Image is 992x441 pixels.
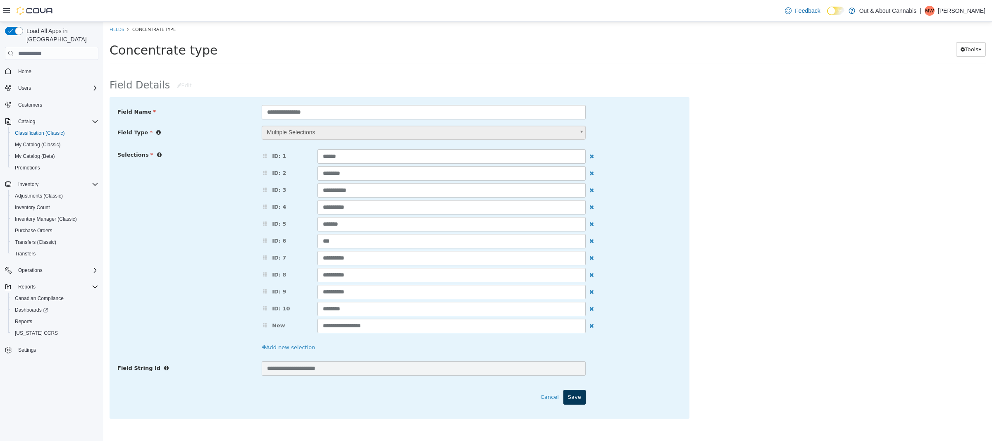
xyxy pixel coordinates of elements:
[159,104,471,117] span: Multiple Selections
[169,131,183,137] span: ID: 1
[12,191,98,201] span: Adjustments (Classic)
[18,102,42,108] span: Customers
[15,141,61,148] span: My Catalog (Classic)
[14,130,50,136] span: Selections
[169,216,183,222] span: ID: 6
[8,304,102,316] a: Dashboards
[12,151,58,161] a: My Catalog (Beta)
[925,6,935,16] div: Mark Wolk
[15,193,63,199] span: Adjustments (Classic)
[15,318,32,325] span: Reports
[15,295,64,302] span: Canadian Compliance
[15,282,39,292] button: Reports
[15,66,98,76] span: Home
[15,130,65,136] span: Classification (Classic)
[12,249,98,259] span: Transfers
[827,15,827,16] span: Dark Mode
[12,140,98,150] span: My Catalog (Classic)
[12,191,66,201] a: Adjustments (Classic)
[12,163,98,173] span: Promotions
[15,227,52,234] span: Purchase Orders
[12,128,68,138] a: Classification (Classic)
[8,139,102,150] button: My Catalog (Classic)
[169,233,183,239] span: ID: 7
[5,62,98,377] nav: Complex example
[15,164,40,171] span: Promotions
[15,282,98,292] span: Reports
[460,368,482,383] button: Save
[6,4,21,10] a: Fields
[15,265,46,275] button: Operations
[18,347,36,353] span: Settings
[23,27,98,43] span: Load All Apps in [GEOGRAPHIC_DATA]
[920,6,921,16] p: |
[169,300,182,307] span: New
[938,6,985,16] p: [PERSON_NAME]
[15,345,39,355] a: Settings
[169,199,183,205] span: ID: 5
[8,327,102,339] button: [US_STATE] CCRS
[15,83,34,93] button: Users
[827,7,844,15] input: Dark Mode
[169,250,183,256] span: ID: 8
[12,151,98,161] span: My Catalog (Beta)
[2,99,102,111] button: Customers
[18,284,36,290] span: Reports
[12,237,60,247] a: Transfers (Classic)
[14,107,49,114] span: Field Type
[8,162,102,174] button: Promotions
[8,248,102,260] button: Transfers
[15,100,98,110] span: Customers
[12,226,56,236] a: Purchase Orders
[15,179,42,189] button: Inventory
[12,249,39,259] a: Transfers
[2,281,102,293] button: Reports
[12,214,98,224] span: Inventory Manager (Classic)
[12,237,98,247] span: Transfers (Classic)
[18,85,31,91] span: Users
[15,179,98,189] span: Inventory
[169,267,183,273] span: ID: 9
[2,179,102,190] button: Inventory
[158,104,482,118] a: Multiple Selections
[12,226,98,236] span: Purchase Orders
[8,213,102,225] button: Inventory Manager (Classic)
[12,203,53,212] a: Inventory Count
[15,100,45,110] a: Customers
[2,116,102,127] button: Catalog
[2,82,102,94] button: Users
[8,127,102,139] button: Classification (Classic)
[8,316,102,327] button: Reports
[433,368,460,383] button: Cancel
[18,181,38,188] span: Inventory
[925,6,934,16] span: MW
[12,317,98,327] span: Reports
[782,2,823,19] a: Feedback
[15,250,36,257] span: Transfers
[12,203,98,212] span: Inventory Count
[14,343,57,349] span: Field String Id
[853,20,882,35] button: Tools
[12,163,43,173] a: Promotions
[15,83,98,93] span: Users
[12,214,80,224] a: Inventory Manager (Classic)
[8,150,102,162] button: My Catalog (Beta)
[15,345,98,355] span: Settings
[169,182,183,188] span: ID: 4
[8,202,102,213] button: Inventory Count
[8,225,102,236] button: Purchase Orders
[15,239,56,246] span: Transfers (Classic)
[15,153,55,160] span: My Catalog (Beta)
[6,57,67,69] span: Field Details
[73,56,93,71] button: Edit
[2,65,102,77] button: Home
[17,7,54,15] img: Cova
[169,284,186,290] span: ID: 10
[12,293,67,303] a: Canadian Compliance
[14,87,52,93] span: Field Name
[15,67,35,76] a: Home
[29,4,72,10] span: Concentrate type
[15,307,48,313] span: Dashboards
[12,140,64,150] a: My Catalog (Classic)
[12,328,61,338] a: [US_STATE] CCRS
